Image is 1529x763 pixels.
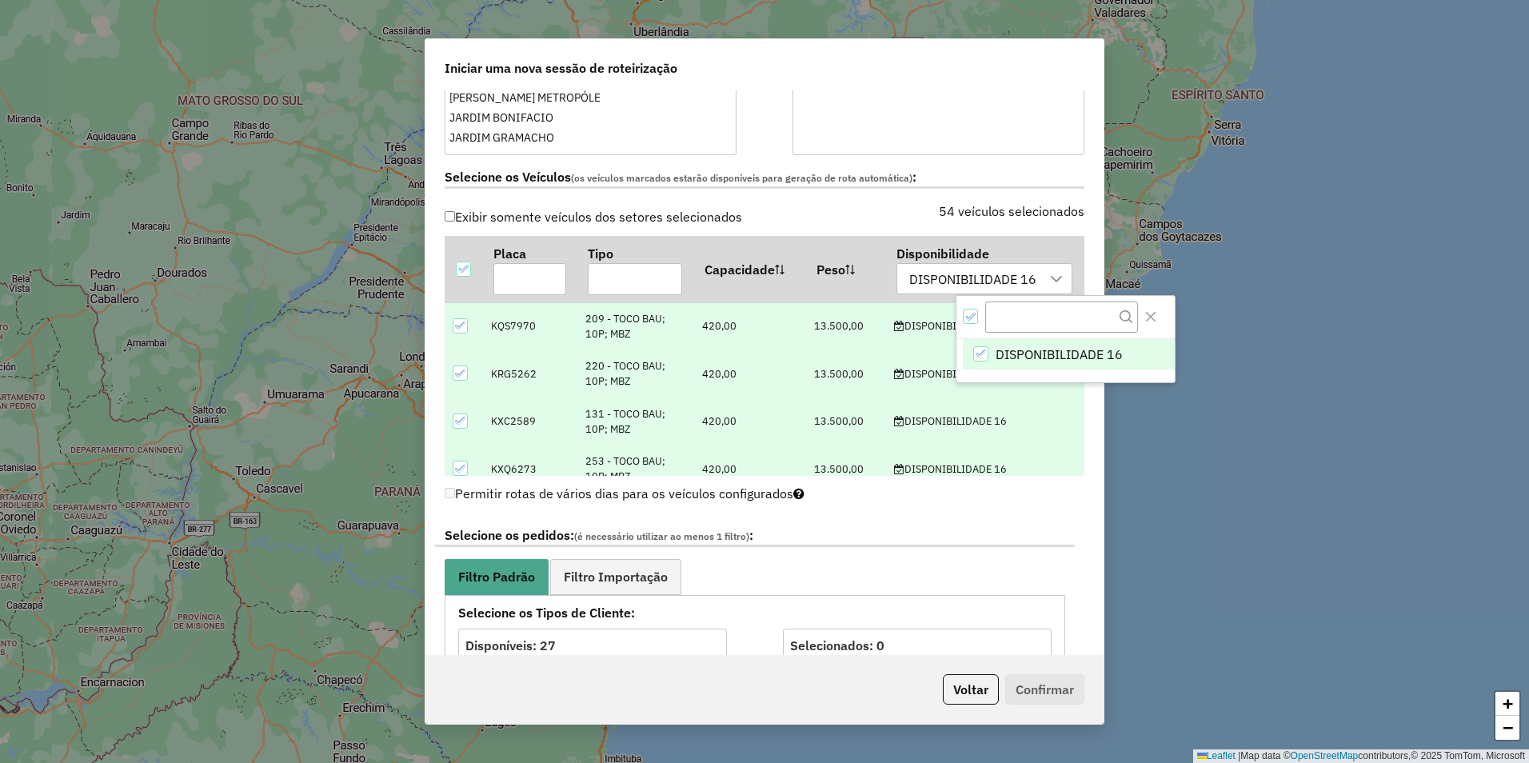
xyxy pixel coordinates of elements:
button: Close [1138,304,1164,330]
label: Selecione os Veículos : [445,167,1084,189]
span: Filtro Importação [564,570,668,583]
td: 131 - TOCO BAU; 10P; MBZ [577,397,693,445]
th: Capacidade [693,236,805,302]
div: DISPONIBILIDADE 16 [894,413,1076,429]
span: (os veículos marcados estarão disponíveis para geração de rota automática) [571,172,912,184]
span: − [1503,717,1513,737]
td: 420,00 [693,397,805,445]
div: Map data © contributors,© 2025 TomTom, Microsoft [1193,749,1529,763]
td: 13.500,00 [805,350,885,397]
td: 420,00 [693,302,805,350]
label: Selecione os pedidos: : [435,525,1075,547]
span: | [1238,750,1240,761]
td: 220 - TOCO BAU; 10P; MBZ [577,350,693,397]
a: Zoom in [1495,692,1519,716]
i: Selecione pelo menos um veículo [793,487,804,500]
span: (é necessário utilizar ao menos 1 filtro) [574,530,749,542]
td: 253 - TOCO BAU; 10P; MBZ [577,445,693,492]
div: DISPONIBILIDADE 16 [894,461,1076,477]
a: Leaflet [1197,750,1236,761]
label: Permitir rotas de vários dias para os veículos configurados [445,478,804,509]
td: KXQ6273 [482,445,577,492]
i: Possui agenda para o dia [894,370,904,380]
td: KXC2589 [482,397,577,445]
li: DISPONIBILIDADE 16 [963,339,1175,370]
a: OpenStreetMap [1291,750,1359,761]
td: 209 - TOCO BAU; 10P; MBZ [577,302,693,350]
th: Disponibilidade [885,237,1084,302]
label: 54 veículos selecionados [939,202,1084,221]
td: 13.500,00 [805,302,885,350]
div: All items selected [963,309,978,324]
div: JARDIM BONIFACIO [449,110,732,126]
a: Zoom out [1495,716,1519,740]
td: 13.500,00 [805,397,885,445]
div: JARDIM GRAMACHO [449,130,732,146]
td: 13.500,00 [805,445,885,492]
th: Peso [805,236,885,302]
label: Exibir somente veículos dos setores selecionados [445,202,742,232]
th: Placa [482,236,577,302]
input: Permitir rotas de vários dias para os veículos configurados [445,488,455,498]
i: Possui agenda para o dia [894,322,904,332]
strong: Selecione os Tipos de Cliente: [449,603,1061,622]
span: Filtro Padrão [458,570,535,583]
th: Tipo [577,236,693,302]
span: Iniciar uma nova sessão de roteirização [445,58,677,78]
div: [PERSON_NAME] METROPÓLE [449,90,732,106]
div: Selecionados: 0 [790,636,1044,655]
td: KQS7970 [482,302,577,350]
td: 420,00 [693,445,805,492]
i: Possui agenda para o dia [894,417,904,427]
ul: Option List [956,339,1175,370]
button: Voltar [943,674,999,705]
div: DISPONIBILIDADE 16 [894,366,1076,381]
div: Disponíveis: 27 [465,636,720,655]
span: DISPONIBILIDADE 16 [996,345,1123,364]
i: Possui agenda para o dia [894,465,904,475]
td: 420,00 [693,350,805,397]
input: Exibir somente veículos dos setores selecionados [445,211,455,222]
span: + [1503,693,1513,713]
div: DISPONIBILIDADE 16 [894,318,1076,334]
td: KRG5262 [482,350,577,397]
div: DISPONIBILIDADE 16 [904,264,1042,294]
